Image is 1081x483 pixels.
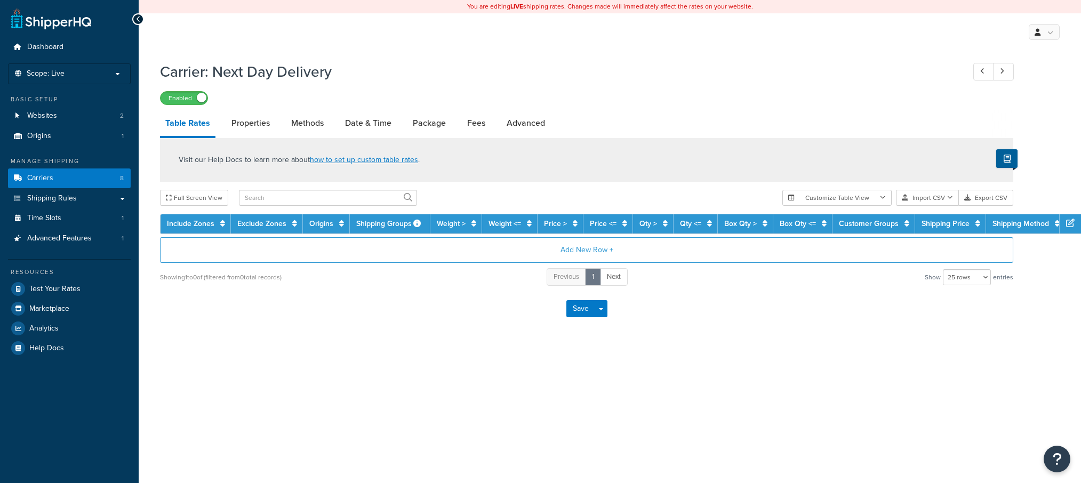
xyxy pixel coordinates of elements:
[27,111,57,120] span: Websites
[29,285,81,294] span: Test Your Rates
[590,218,616,229] a: Price <=
[8,229,131,248] a: Advanced Features1
[29,304,69,313] span: Marketplace
[8,95,131,104] div: Basic Setup
[120,111,124,120] span: 2
[8,208,131,228] li: Time Slots
[27,69,65,78] span: Scope: Live
[566,300,595,317] button: Save
[992,218,1049,229] a: Shipping Method
[993,270,1013,285] span: entries
[922,218,970,229] a: Shipping Price
[29,344,64,353] span: Help Docs
[160,110,215,138] a: Table Rates
[8,229,131,248] li: Advanced Features
[122,214,124,223] span: 1
[8,37,131,57] a: Dashboard
[489,218,521,229] a: Weight <=
[554,271,579,281] span: Previous
[8,157,131,166] div: Manage Shipping
[27,214,61,223] span: Time Slots
[120,174,124,183] span: 8
[8,339,131,358] a: Help Docs
[996,149,1018,168] button: Show Help Docs
[407,110,451,136] a: Package
[993,63,1014,80] a: Next Record
[544,218,567,229] a: Price >
[782,190,892,206] button: Customize Table View
[959,190,1013,206] button: Export CSV
[973,63,994,80] a: Previous Record
[239,190,417,206] input: Search
[585,268,601,286] a: 1
[27,234,92,243] span: Advanced Features
[680,218,701,229] a: Qty <=
[510,2,523,11] b: LIVE
[27,43,63,52] span: Dashboard
[501,110,550,136] a: Advanced
[462,110,491,136] a: Fees
[437,218,466,229] a: Weight >
[160,61,954,82] h1: Carrier: Next Day Delivery
[1044,446,1070,472] button: Open Resource Center
[179,154,420,166] p: Visit our Help Docs to learn more about .
[8,168,131,188] li: Carriers
[309,218,333,229] a: Origins
[8,189,131,208] a: Shipping Rules
[8,268,131,277] div: Resources
[27,194,77,203] span: Shipping Rules
[839,218,899,229] a: Customer Groups
[639,218,657,229] a: Qty >
[8,106,131,126] li: Websites
[161,92,207,104] label: Enabled
[780,218,816,229] a: Box Qty <=
[340,110,397,136] a: Date & Time
[160,270,282,285] div: Showing 1 to 0 of (filtered from 0 total records)
[160,190,228,206] button: Full Screen View
[310,154,418,165] a: how to set up custom table rates
[29,324,59,333] span: Analytics
[8,319,131,338] a: Analytics
[167,218,214,229] a: Include Zones
[547,268,586,286] a: Previous
[27,132,51,141] span: Origins
[600,268,628,286] a: Next
[896,190,959,206] button: Import CSV
[286,110,329,136] a: Methods
[237,218,286,229] a: Exclude Zones
[724,218,757,229] a: Box Qty >
[8,106,131,126] a: Websites2
[350,214,430,234] th: Shipping Groups
[925,270,941,285] span: Show
[122,234,124,243] span: 1
[27,174,53,183] span: Carriers
[8,299,131,318] a: Marketplace
[8,168,131,188] a: Carriers8
[8,126,131,146] li: Origins
[8,208,131,228] a: Time Slots1
[160,237,1013,263] button: Add New Row +
[122,132,124,141] span: 1
[607,271,621,281] span: Next
[8,126,131,146] a: Origins1
[8,279,131,299] a: Test Your Rates
[226,110,275,136] a: Properties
